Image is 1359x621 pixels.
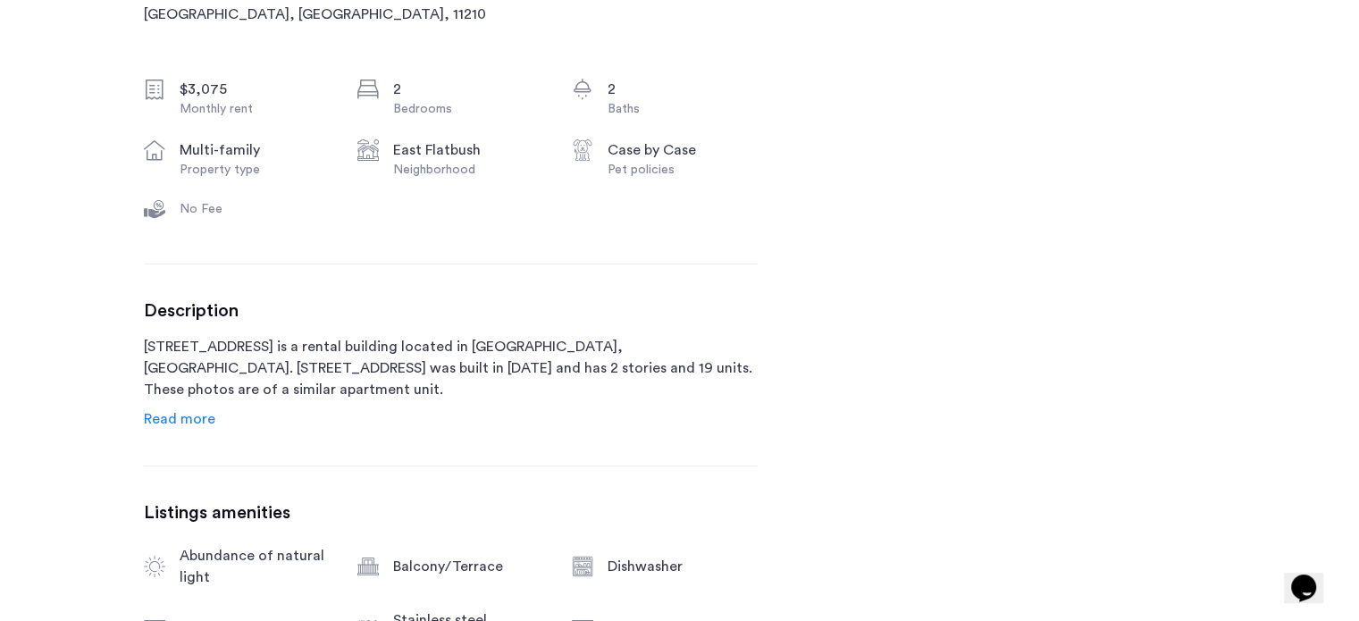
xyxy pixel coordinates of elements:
div: East Flatbush [393,139,543,161]
div: Abundance of natural light [180,545,330,588]
div: Bedrooms [393,100,543,118]
h3: Listings amenities [144,502,758,524]
div: Monthly rent [180,100,330,118]
div: Neighborhood [393,161,543,179]
a: Read info [144,408,215,430]
div: Baths [608,100,758,118]
h3: Description [144,300,758,322]
p: [STREET_ADDRESS] is a rental building located in [GEOGRAPHIC_DATA], [GEOGRAPHIC_DATA]. [STREET_AD... [144,336,758,400]
div: 2 [393,79,543,100]
div: Balcony/Terrace [393,556,543,577]
div: multi-family [180,139,330,161]
div: No Fee [180,200,330,218]
div: 2 [608,79,758,100]
h2: [GEOGRAPHIC_DATA], [GEOGRAPHIC_DATA] , 11210 [144,4,486,25]
iframe: chat widget [1284,550,1341,603]
div: $3,075 [180,79,330,100]
div: Case by Case [608,139,758,161]
div: Dishwasher [608,556,758,577]
span: Read more [144,412,215,426]
div: Property type [180,161,330,179]
div: Pet policies [608,161,758,179]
